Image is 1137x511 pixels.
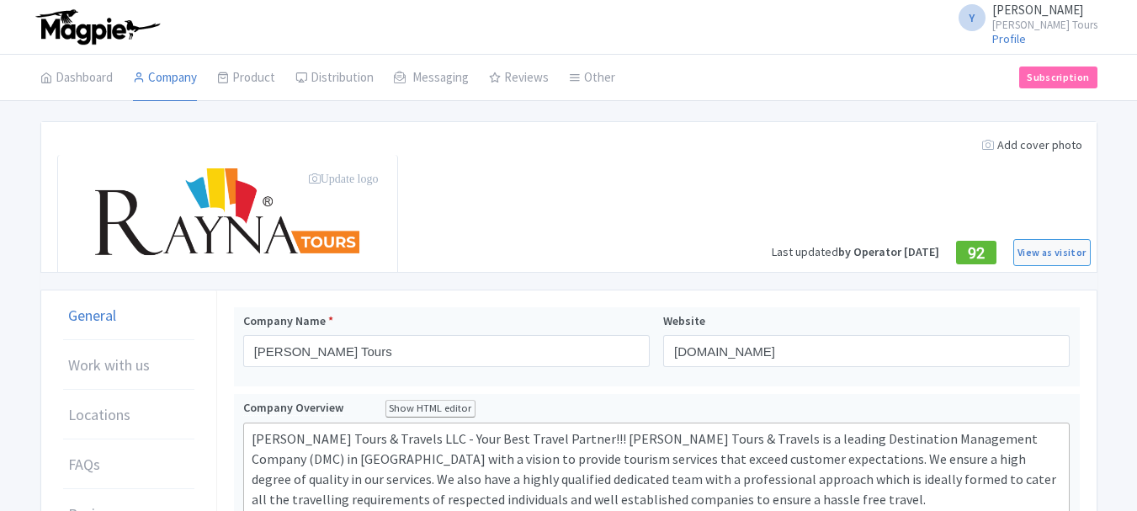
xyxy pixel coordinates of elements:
[772,243,939,261] div: Last updated
[948,3,1097,30] a: Y [PERSON_NAME] [PERSON_NAME] Tours
[133,55,197,102] a: Company
[40,55,113,102] a: Dashboard
[385,400,476,418] div: Show HTML editor
[243,313,326,329] span: Company Name
[68,304,116,327] span: General
[992,19,1097,30] small: [PERSON_NAME] Tours
[959,4,986,31] span: Y
[569,55,615,102] a: Other
[32,8,162,45] img: logo-ab69f6fb50320c5b225c76a69d11143b.png
[489,55,549,102] a: Reviews
[663,313,705,329] span: Website
[51,290,206,341] a: General
[295,55,374,102] a: Distribution
[992,31,1026,46] a: Profile
[68,354,150,376] span: Work with us
[51,390,206,440] a: Locations
[68,453,100,476] span: FAQs
[1013,239,1090,266] a: View as visitor
[838,244,939,259] span: by Operator [DATE]
[51,340,206,391] a: Work with us
[309,173,379,184] i: Update logo
[975,130,1089,161] div: Add cover photo
[394,55,469,102] a: Messaging
[51,439,206,490] a: FAQs
[243,400,343,416] span: Company Overview
[992,2,1083,18] span: [PERSON_NAME]
[182,258,385,294] div: Enter your company name as it should appear to the public.
[68,403,130,426] span: Locations
[217,55,275,102] a: Product
[1019,67,1097,88] a: Subscription
[92,168,363,258] img: fmm5unkve7hiohrvw8p2.png
[968,244,986,262] span: 92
